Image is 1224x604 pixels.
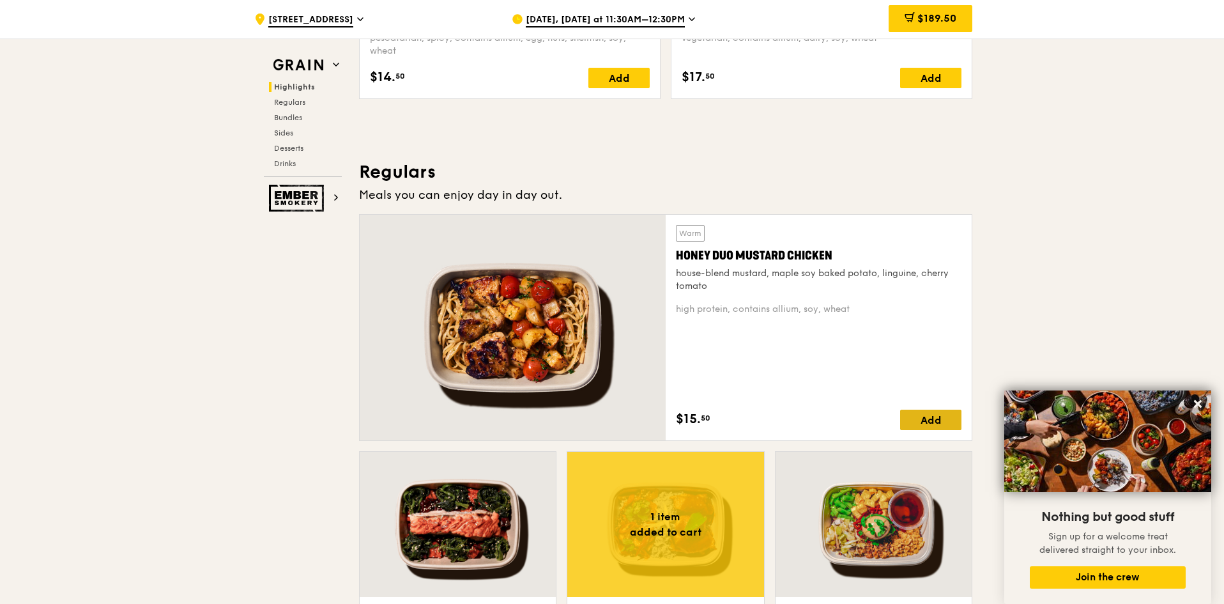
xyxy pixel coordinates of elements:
[359,160,972,183] h3: Regulars
[359,186,972,204] div: Meals you can enjoy day in day out.
[900,410,961,430] div: Add
[682,68,705,87] span: $17.
[676,267,961,293] div: house-blend mustard, maple soy baked potato, linguine, cherry tomato
[917,12,956,24] span: $189.50
[274,159,296,168] span: Drinks
[269,54,328,77] img: Grain web logo
[1188,394,1208,414] button: Close
[676,303,961,316] div: high protein, contains allium, soy, wheat
[1041,509,1174,525] span: Nothing but good stuff
[274,82,315,91] span: Highlights
[1004,391,1211,492] img: DSC07876-Edit02-Large.jpeg
[676,225,705,242] div: Warm
[370,68,395,87] span: $14.
[268,13,353,27] span: [STREET_ADDRESS]
[274,144,303,153] span: Desserts
[676,410,701,429] span: $15.
[274,98,305,107] span: Regulars
[682,32,961,58] div: vegetarian, contains allium, dairy, soy, wheat
[588,68,650,88] div: Add
[274,113,302,122] span: Bundles
[676,247,961,265] div: Honey Duo Mustard Chicken
[1039,531,1176,555] span: Sign up for a welcome treat delivered straight to your inbox.
[705,71,715,81] span: 50
[701,413,710,423] span: 50
[900,68,961,88] div: Add
[395,71,405,81] span: 50
[274,128,293,137] span: Sides
[526,13,685,27] span: [DATE], [DATE] at 11:30AM–12:30PM
[1030,566,1186,589] button: Join the crew
[269,185,328,212] img: Ember Smokery web logo
[370,32,650,58] div: pescatarian, spicy, contains allium, egg, nuts, shellfish, soy, wheat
